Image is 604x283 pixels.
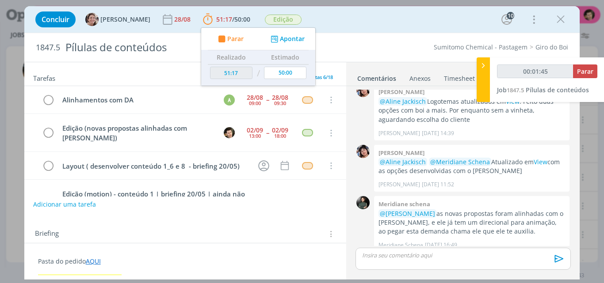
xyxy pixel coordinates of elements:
[33,72,55,83] span: Tarefas
[443,70,475,83] a: Timesheet
[356,196,370,209] img: M
[249,101,261,106] div: 09:00
[507,86,524,94] span: 1847.5
[85,13,150,26] button: A[PERSON_NAME]
[38,275,122,283] strong: 12/06 - Logotema e vinheta
[409,74,431,83] div: Anexos
[36,43,60,53] span: 1847.5
[356,145,370,158] img: E
[215,34,244,44] button: Parar
[201,27,316,86] ul: 51:17/50:00
[224,127,235,138] img: V
[378,209,565,236] p: as novas propostas foram alinhadas com o [PERSON_NAME], e ele já tem um direcional para animação,...
[500,12,514,26] button: 10
[216,15,232,23] span: 51:17
[254,64,262,83] td: /
[304,74,333,80] span: Abertas 6/18
[224,94,235,106] div: A
[62,37,343,58] div: Pílulas de conteúdos
[201,12,252,26] button: 51:17/50:00
[422,129,454,137] span: [DATE] 14:39
[265,15,302,25] span: Edição
[59,123,216,143] div: Edição (novas propostas alinhadas com [PERSON_NAME])
[526,86,589,94] span: Pílulas de conteúdos
[247,94,263,101] div: 28/08
[356,84,370,97] img: E
[425,241,457,249] span: [DATE] 16:49
[59,94,216,106] div: Alinhamentos com DA
[378,149,424,157] b: [PERSON_NAME]
[573,64,597,78] button: Parar
[222,93,236,106] button: A
[266,97,269,103] span: --
[35,228,59,240] span: Briefing
[378,158,565,176] p: Atualizado em com as opções desenvolvidas com o [PERSON_NAME]
[59,161,250,172] div: Layout ( desenvolver conteúdo 1_6 e 8 - briefing 20/05)
[268,34,305,44] button: Apontar
[274,133,286,138] div: 18:00
[378,97,565,124] p: Logotemas atualizados em . Feito duas opções com boi a mais. Por enquanto sem a vinheta, aguardan...
[232,15,234,23] span: /
[100,16,150,23] span: [PERSON_NAME]
[430,158,490,166] span: @Meridiane Schena
[234,15,250,23] span: 50:00
[577,67,593,75] span: Parar
[59,189,250,229] div: Edição (motion) - conteúdo 1 | briefing 20/05 | ainda não temos a versão atualizada da vinheta, p...
[380,209,435,218] span: @[PERSON_NAME]
[227,36,243,42] span: Parar
[42,16,69,23] span: Concluir
[497,86,589,94] a: Job1847.5Pílulas de conteúdos
[357,70,397,83] a: Comentários
[434,43,528,51] a: Sumitomo Chemical - Pastagem
[380,158,426,166] span: @Aline Jackisch
[38,257,333,266] p: Pasta do pedido
[33,196,96,212] button: Adicionar uma tarefa
[274,101,286,106] div: 09:30
[249,133,261,138] div: 13:00
[506,97,520,106] a: View
[378,241,423,249] p: Meridiane Schena
[266,130,269,136] span: --
[272,94,288,101] div: 28/08
[378,88,424,96] b: [PERSON_NAME]
[534,158,547,166] a: View
[378,129,420,137] p: [PERSON_NAME]
[24,6,580,279] div: dialog
[507,12,514,19] div: 10
[378,181,420,189] p: [PERSON_NAME]
[247,127,263,133] div: 02/09
[535,43,568,51] a: Giro do Boi
[208,50,255,64] th: Realizado
[35,11,76,27] button: Concluir
[222,126,236,140] button: V
[85,13,99,26] img: A
[380,97,426,106] span: @Aline Jackisch
[378,200,430,208] b: Meridiane schena
[422,181,454,189] span: [DATE] 11:52
[264,14,302,25] button: Edição
[86,257,101,265] a: AQUI
[174,16,192,23] div: 28/08
[272,127,288,133] div: 02/09
[262,50,309,64] th: Estimado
